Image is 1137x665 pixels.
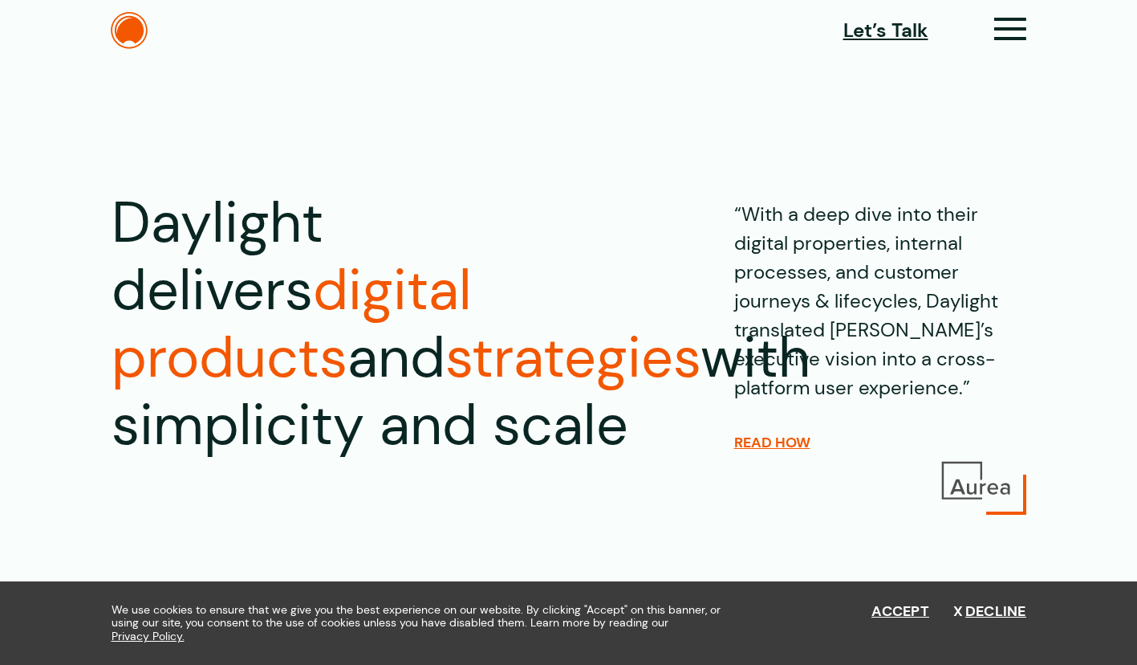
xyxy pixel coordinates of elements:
a: READ HOW [734,434,810,451]
a: Let’s Talk [843,16,928,45]
span: digital products [112,254,472,394]
a: Privacy Policy. [112,630,185,643]
button: Decline [953,603,1026,621]
span: strategies [445,321,700,394]
span: We use cookies to ensure that we give you the best experience on our website. By clicking "Accept... [112,603,733,643]
button: Accept [871,603,929,621]
img: The Daylight Studio Logo [111,12,148,49]
h1: Daylight delivers and with simplicity and scale [112,190,628,459]
p: “With a deep dive into their digital properties, internal processes, and customer journeys & life... [734,190,1026,402]
img: Aurea Logo [938,459,1014,503]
